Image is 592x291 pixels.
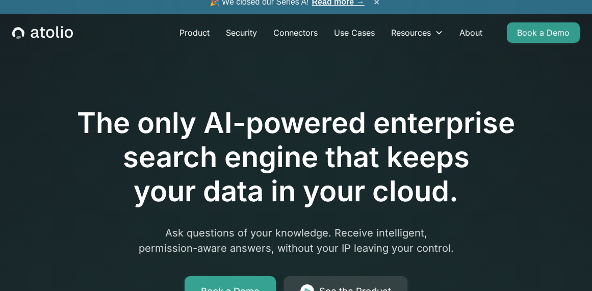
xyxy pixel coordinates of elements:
a: Use Cases [326,22,383,43]
a: Security [218,22,265,43]
a: Book a Demo [507,22,580,43]
a: Product [171,22,218,43]
p: Ask questions of your knowledge. Receive intelligent, permission-aware answers, without your IP l... [100,225,492,256]
a: home [12,26,73,39]
a: About [451,22,491,43]
a: Connectors [265,22,326,43]
div: Resources [383,22,451,43]
div: Resources [391,27,431,39]
h1: The only AI-powered enterprise search engine that keeps your data in your cloud. [35,106,557,209]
